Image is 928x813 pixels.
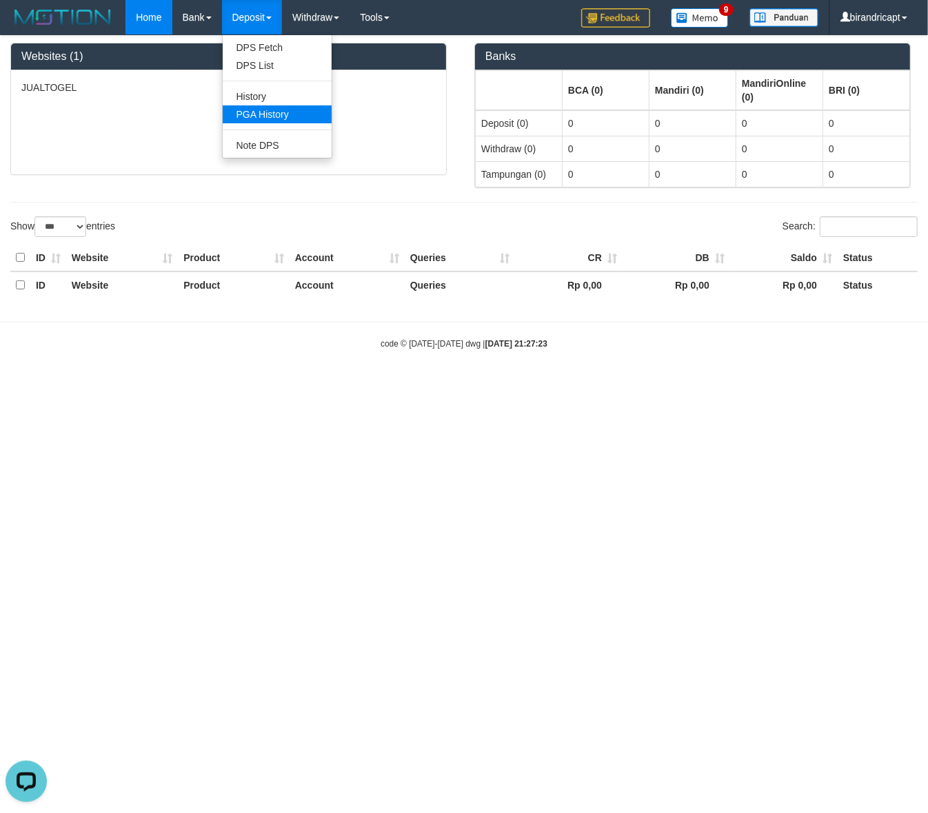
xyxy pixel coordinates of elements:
[6,6,47,47] button: Open LiveChat chat widget
[405,245,515,271] th: Queries
[823,110,910,136] td: 0
[838,271,918,298] th: Status
[223,136,332,154] a: Note DPS
[736,136,823,161] td: 0
[34,216,86,237] select: Showentries
[30,271,66,298] th: ID
[476,161,563,187] td: Tampungan (0)
[66,271,178,298] th: Website
[581,8,650,28] img: Feedback.jpg
[515,245,623,271] th: CR
[736,110,823,136] td: 0
[290,271,405,298] th: Account
[563,161,649,187] td: 0
[515,271,623,298] th: Rp 0,00
[823,136,910,161] td: 0
[290,245,405,271] th: Account
[476,110,563,136] td: Deposit (0)
[10,7,115,28] img: MOTION_logo.png
[30,245,66,271] th: ID
[381,339,547,349] small: code © [DATE]-[DATE] dwg |
[838,245,918,271] th: Status
[623,271,730,298] th: Rp 0,00
[485,339,547,349] strong: [DATE] 21:27:23
[820,216,918,237] input: Search:
[736,70,823,110] th: Group: activate to sort column ascending
[730,245,838,271] th: Saldo
[223,56,332,74] a: DPS List
[563,110,649,136] td: 0
[223,39,332,56] a: DPS Fetch
[476,136,563,161] td: Withdraw (0)
[649,110,736,136] td: 0
[823,70,910,110] th: Group: activate to sort column ascending
[476,70,563,110] th: Group: activate to sort column ascending
[21,81,436,94] p: JUALTOGEL
[823,161,910,187] td: 0
[21,50,436,63] h3: Websites (1)
[563,70,649,110] th: Group: activate to sort column ascending
[649,70,736,110] th: Group: activate to sort column ascending
[749,8,818,27] img: panduan.png
[66,245,178,271] th: Website
[649,161,736,187] td: 0
[719,3,734,16] span: 9
[671,8,729,28] img: Button%20Memo.svg
[405,271,515,298] th: Queries
[623,245,730,271] th: DB
[485,50,900,63] h3: Banks
[178,245,289,271] th: Product
[10,216,115,237] label: Show entries
[178,271,289,298] th: Product
[730,271,838,298] th: Rp 0,00
[223,88,332,105] a: History
[783,216,918,237] label: Search:
[649,136,736,161] td: 0
[223,105,332,123] a: PGA History
[736,161,823,187] td: 0
[563,136,649,161] td: 0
